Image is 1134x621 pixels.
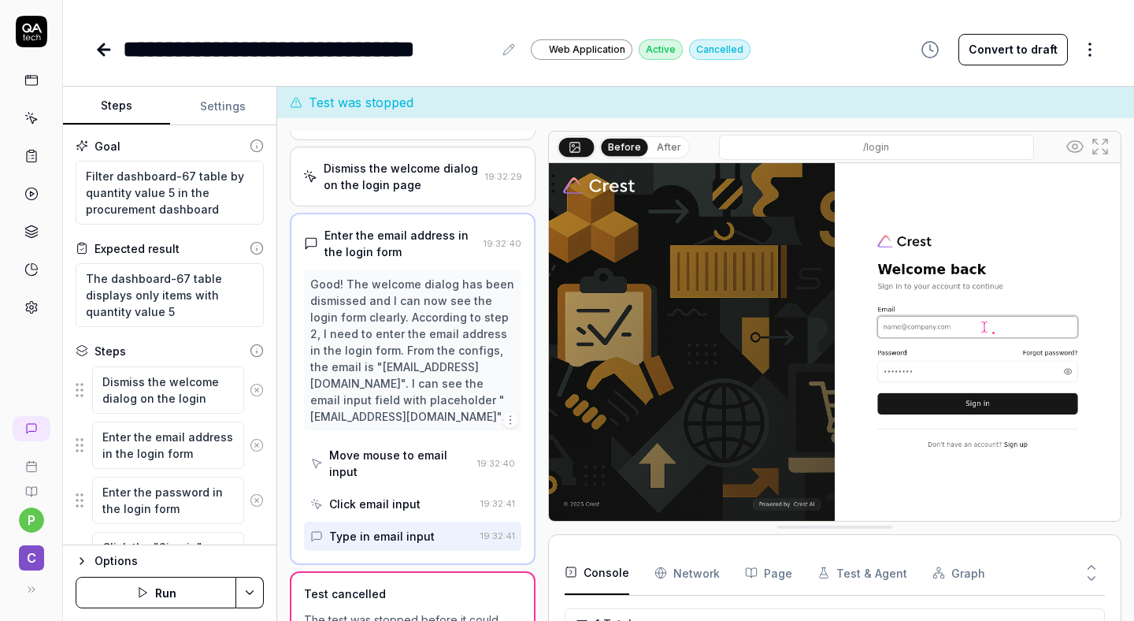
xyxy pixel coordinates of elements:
[1062,134,1088,159] button: Show all interative elements
[654,551,720,595] button: Network
[549,163,1121,521] img: Screenshot
[817,551,907,595] button: Test & Agent
[324,227,477,260] div: Enter the email address in the login form
[565,551,629,595] button: Console
[480,498,515,509] time: 19:32:41
[6,448,56,473] a: Book a call with us
[329,496,421,512] div: Click email input
[639,39,683,60] div: Active
[76,476,264,525] div: Suggestions
[309,93,413,112] span: Test was stopped
[94,343,126,359] div: Steps
[76,421,264,470] div: Suggestions
[1088,134,1113,159] button: Open in full screen
[170,87,277,125] button: Settings
[244,429,269,461] button: Remove step
[76,552,264,571] button: Options
[911,34,949,65] button: View version history
[63,87,170,125] button: Steps
[19,508,44,533] button: p
[745,551,792,595] button: Page
[531,39,632,60] a: Web Application
[310,276,515,425] div: Good! The welcome dialog has been dismissed and I can now see the login form clearly. According t...
[244,374,269,406] button: Remove step
[477,458,515,469] time: 19:32:40
[19,545,44,571] span: C
[329,528,435,545] div: Type in email input
[6,473,56,498] a: Documentation
[932,551,985,595] button: Graph
[601,138,647,155] button: Before
[304,586,386,602] div: Test cancelled
[324,160,479,193] div: Dismiss the welcome dialog on the login page
[94,138,120,154] div: Goal
[485,171,522,182] time: 19:32:29
[304,489,521,519] button: Click email input19:32:41
[94,240,180,257] div: Expected result
[6,533,56,574] button: C
[484,238,521,249] time: 19:32:40
[329,447,471,480] div: Move mouse to email input
[76,577,236,608] button: Run
[304,522,521,551] button: Type in email input19:32:41
[480,530,515,541] time: 19:32:41
[13,416,50,441] a: New conversation
[76,531,264,597] div: Suggestions
[244,485,269,516] button: Remove step
[689,39,750,60] div: Cancelled
[650,139,687,156] button: After
[958,34,1068,65] button: Convert to draft
[76,366,264,415] div: Suggestions
[549,43,625,57] span: Web Application
[94,552,264,571] div: Options
[304,441,521,486] button: Move mouse to email input19:32:40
